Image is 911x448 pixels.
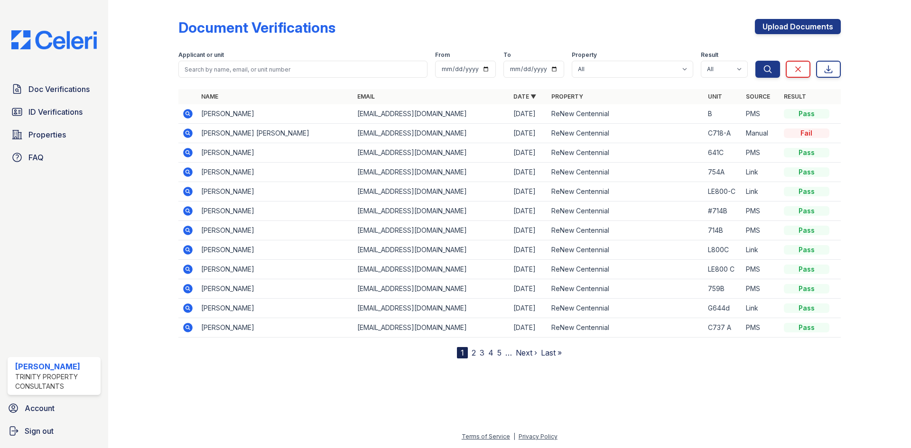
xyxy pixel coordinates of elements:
[742,201,780,221] td: PMS
[178,19,335,36] div: Document Verifications
[505,347,512,358] span: …
[548,143,704,163] td: ReNew Centennial
[548,299,704,318] td: ReNew Centennial
[516,348,537,357] a: Next ›
[353,104,510,124] td: [EMAIL_ADDRESS][DOMAIN_NAME]
[8,80,101,99] a: Doc Verifications
[197,299,353,318] td: [PERSON_NAME]
[742,240,780,260] td: Link
[742,279,780,299] td: PMS
[510,104,548,124] td: [DATE]
[510,318,548,338] td: [DATE]
[784,265,829,274] div: Pass
[784,303,829,313] div: Pass
[742,163,780,182] td: Link
[178,51,224,59] label: Applicant or unit
[784,148,829,157] div: Pass
[472,348,476,357] a: 2
[435,51,450,59] label: From
[197,163,353,182] td: [PERSON_NAME]
[353,182,510,201] td: [EMAIL_ADDRESS][DOMAIN_NAME]
[704,318,742,338] td: C737 A
[784,128,829,138] div: Fail
[742,260,780,279] td: PMS
[704,240,742,260] td: L800C
[15,372,97,391] div: Trinity Property Consultants
[480,348,484,357] a: 3
[784,245,829,255] div: Pass
[701,51,718,59] label: Result
[548,124,704,143] td: ReNew Centennial
[704,299,742,318] td: G644d
[353,163,510,182] td: [EMAIL_ADDRESS][DOMAIN_NAME]
[784,167,829,177] div: Pass
[510,182,548,201] td: [DATE]
[548,163,704,182] td: ReNew Centennial
[353,221,510,240] td: [EMAIL_ADDRESS][DOMAIN_NAME]
[353,279,510,299] td: [EMAIL_ADDRESS][DOMAIN_NAME]
[746,93,770,100] a: Source
[8,102,101,121] a: ID Verifications
[548,104,704,124] td: ReNew Centennial
[510,201,548,221] td: [DATE]
[742,124,780,143] td: Manual
[704,221,742,240] td: 714B
[28,129,66,140] span: Properties
[28,106,83,118] span: ID Verifications
[4,399,104,418] a: Account
[519,433,558,440] a: Privacy Policy
[742,318,780,338] td: PMS
[784,187,829,196] div: Pass
[25,425,54,437] span: Sign out
[197,182,353,201] td: [PERSON_NAME]
[353,143,510,163] td: [EMAIL_ADDRESS][DOMAIN_NAME]
[353,299,510,318] td: [EMAIL_ADDRESS][DOMAIN_NAME]
[15,361,97,372] div: [PERSON_NAME]
[197,260,353,279] td: [PERSON_NAME]
[197,279,353,299] td: [PERSON_NAME]
[541,348,562,357] a: Last »
[353,124,510,143] td: [EMAIL_ADDRESS][DOMAIN_NAME]
[704,124,742,143] td: C718-A
[510,279,548,299] td: [DATE]
[28,83,90,95] span: Doc Verifications
[353,260,510,279] td: [EMAIL_ADDRESS][DOMAIN_NAME]
[457,347,468,358] div: 1
[548,182,704,201] td: ReNew Centennial
[4,30,104,49] img: CE_Logo_Blue-a8612792a0a2168367f1c8372b55b34899dd931a85d93a1a3d3e32e68fde9ad4.png
[548,260,704,279] td: ReNew Centennial
[784,323,829,332] div: Pass
[708,93,722,100] a: Unit
[784,284,829,293] div: Pass
[742,299,780,318] td: Link
[197,318,353,338] td: [PERSON_NAME]
[784,226,829,235] div: Pass
[510,163,548,182] td: [DATE]
[572,51,597,59] label: Property
[197,143,353,163] td: [PERSON_NAME]
[548,279,704,299] td: ReNew Centennial
[510,240,548,260] td: [DATE]
[510,221,548,240] td: [DATE]
[755,19,841,34] a: Upload Documents
[197,104,353,124] td: [PERSON_NAME]
[704,260,742,279] td: LE800 C
[704,104,742,124] td: B
[197,124,353,143] td: [PERSON_NAME] [PERSON_NAME]
[742,143,780,163] td: PMS
[742,182,780,201] td: Link
[510,143,548,163] td: [DATE]
[548,201,704,221] td: ReNew Centennial
[704,279,742,299] td: 759B
[197,221,353,240] td: [PERSON_NAME]
[353,318,510,338] td: [EMAIL_ADDRESS][DOMAIN_NAME]
[510,260,548,279] td: [DATE]
[497,348,502,357] a: 5
[462,433,510,440] a: Terms of Service
[513,433,515,440] div: |
[548,240,704,260] td: ReNew Centennial
[742,221,780,240] td: PMS
[548,318,704,338] td: ReNew Centennial
[4,421,104,440] a: Sign out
